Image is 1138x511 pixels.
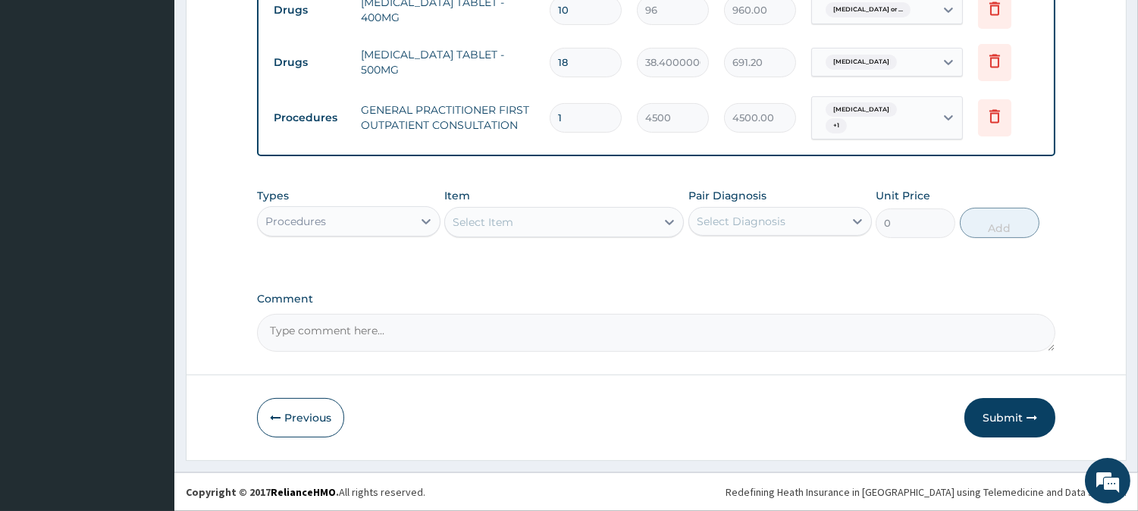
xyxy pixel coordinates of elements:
[453,215,513,230] div: Select Item
[353,39,542,85] td: [MEDICAL_DATA] TABLET - 500MG
[826,118,847,133] span: + 1
[257,293,1055,306] label: Comment
[271,485,336,499] a: RelianceHMO
[697,214,785,229] div: Select Diagnosis
[265,214,326,229] div: Procedures
[8,346,289,399] textarea: Type your message and hit 'Enter'
[826,102,897,118] span: [MEDICAL_DATA]
[266,49,353,77] td: Drugs
[726,484,1127,500] div: Redefining Heath Insurance in [GEOGRAPHIC_DATA] using Telemedicine and Data Science!
[88,157,209,310] span: We're online!
[826,2,911,17] span: [MEDICAL_DATA] or ...
[826,55,897,70] span: [MEDICAL_DATA]
[688,188,767,203] label: Pair Diagnosis
[266,104,353,132] td: Procedures
[186,485,339,499] strong: Copyright © 2017 .
[28,76,61,114] img: d_794563401_company_1708531726252_794563401
[353,95,542,140] td: GENERAL PRACTITIONER FIRST OUTPATIENT CONSULTATION
[257,190,289,202] label: Types
[964,398,1055,437] button: Submit
[249,8,285,44] div: Minimize live chat window
[257,398,344,437] button: Previous
[79,85,255,105] div: Chat with us now
[444,188,470,203] label: Item
[174,472,1138,511] footer: All rights reserved.
[960,208,1039,238] button: Add
[876,188,930,203] label: Unit Price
